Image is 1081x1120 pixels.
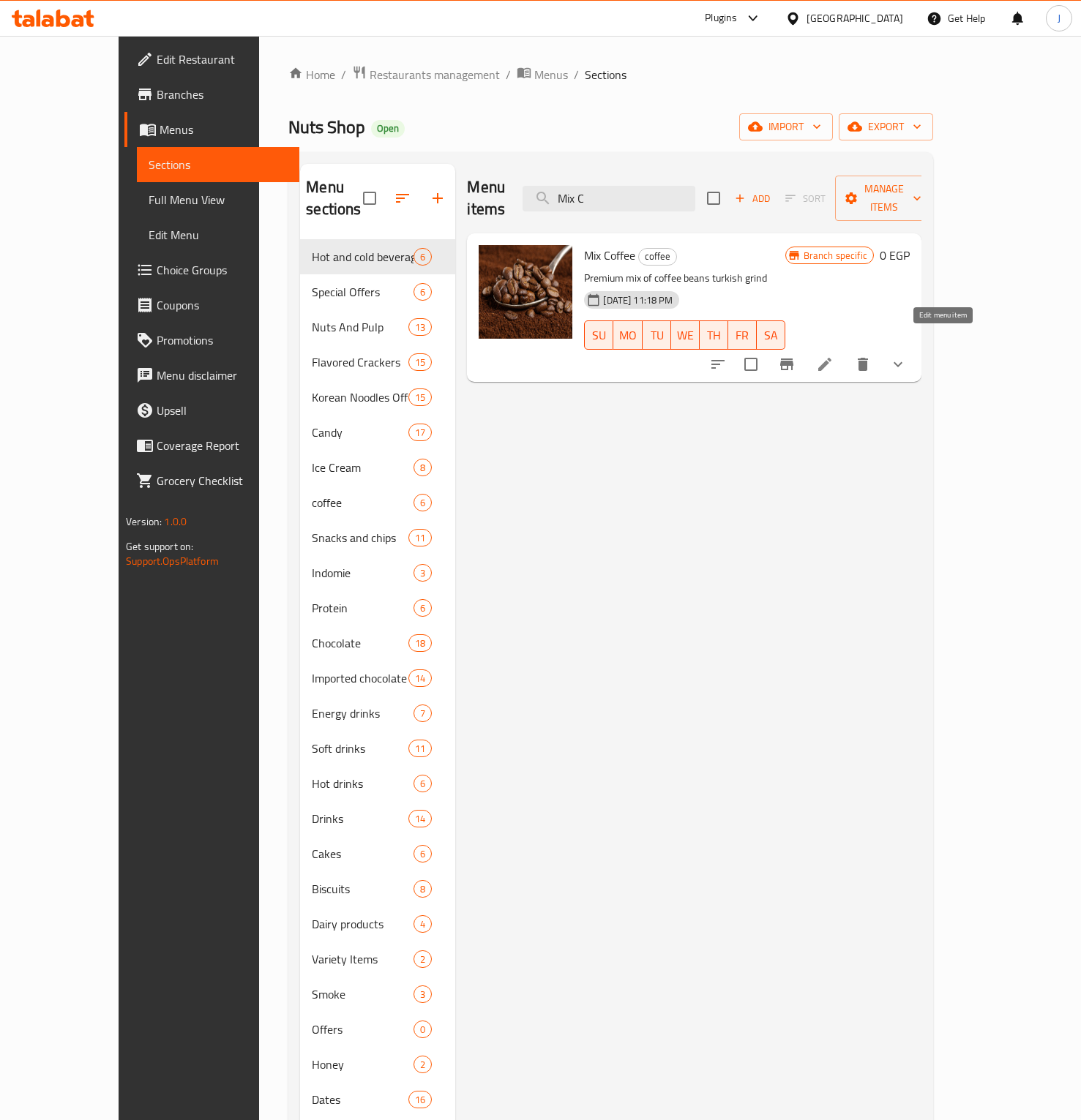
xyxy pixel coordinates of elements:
div: Korean Noodles Offer ! [312,388,408,406]
span: 2 [414,1058,431,1072]
div: items [408,318,432,336]
button: TH [700,320,728,350]
span: Choice Groups [157,261,288,279]
div: Drinks14 [300,801,455,836]
a: Coupons [124,287,299,323]
div: items [414,564,432,582]
span: Sections [585,66,626,83]
span: Nuts Shop [288,110,365,143]
button: import [739,113,833,140]
span: Sections [149,156,288,173]
div: items [408,353,432,371]
div: items [408,388,432,406]
div: Variety Items2 [300,942,455,977]
span: Protein [312,599,414,617]
span: 17 [409,426,431,440]
div: items [414,704,432,722]
button: WE [671,320,700,350]
div: Ice Cream8 [300,450,455,485]
span: 1.0.0 [164,512,187,531]
span: Ice Cream [312,459,414,476]
div: Variety Items [312,950,414,968]
div: items [414,985,432,1003]
span: Grocery Checklist [157,472,288,489]
div: Soft drinks11 [300,731,455,766]
span: 6 [414,285,431,299]
span: MO [619,325,637,346]
div: Protein6 [300,590,455,625]
span: Cakes [312,845,414,862]
a: Grocery Checklist [124,463,299,498]
span: 7 [414,707,431,721]
div: items [408,669,432,687]
span: coffee [312,494,414,511]
div: Indomie3 [300,555,455,590]
span: 8 [414,882,431,896]
span: Branch specific [798,249,873,263]
span: 0 [414,1023,431,1037]
span: 3 [414,566,431,580]
div: Plugins [705,10,737,27]
div: items [414,283,432,301]
div: items [414,599,432,617]
div: Biscuits8 [300,871,455,906]
span: Indomie [312,564,414,582]
span: Chocolate [312,634,408,652]
span: 18 [409,636,431,650]
a: Menus [517,65,568,84]
span: 6 [414,601,431,615]
div: items [414,775,432,792]
span: Dates [312,1091,408,1108]
span: 13 [409,320,431,334]
div: Offers0 [300,1012,455,1047]
div: items [414,845,432,862]
div: items [414,950,432,968]
div: Chocolate18 [300,625,455,661]
span: Menus [534,66,568,83]
span: Coverage Report [157,437,288,454]
span: Get support on: [126,537,193,556]
span: J [1058,10,1061,26]
span: Nuts And Pulp [312,318,408,336]
a: Full Menu View [137,182,299,217]
button: Add section [420,181,455,216]
a: Support.OpsPlatform [126,552,219,571]
span: 8 [414,461,431,475]
span: Restaurants management [370,66,500,83]
div: Drinks [312,810,408,827]
button: sort-choices [700,347,736,382]
span: 6 [414,847,431,861]
h2: Menu sections [306,176,363,220]
img: Mix Coffee [479,245,572,339]
span: Edit Restaurant [157,50,288,68]
span: export [850,118,921,136]
button: TU [643,320,671,350]
div: Dairy products [312,915,414,933]
span: Smoke [312,985,414,1003]
span: Add [733,190,772,207]
div: Nuts And Pulp13 [300,309,455,345]
div: items [408,1091,432,1108]
div: coffee [638,248,677,266]
button: FR [728,320,757,350]
div: items [408,740,432,757]
span: Full Menu View [149,191,288,208]
span: Soft drinks [312,740,408,757]
div: items [414,248,432,266]
input: search [523,186,695,211]
h2: Menu items [467,176,505,220]
span: coffee [639,248,676,265]
span: Special Offers [312,283,414,301]
div: Honey [312,1056,414,1073]
span: Mix Coffee [584,244,635,266]
button: show more [880,347,916,382]
span: Edit Menu [149,226,288,244]
div: Special Offers6 [300,274,455,309]
button: Add [729,187,776,210]
a: Coverage Report [124,428,299,463]
div: Flavored Crackers15 [300,345,455,380]
span: Energy drinks [312,704,414,722]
